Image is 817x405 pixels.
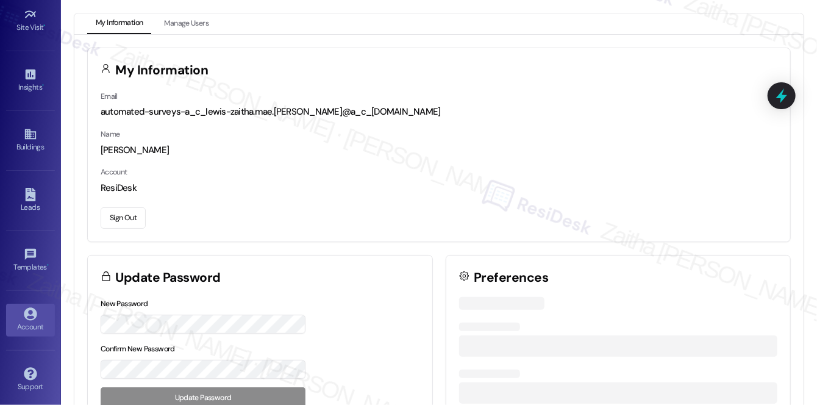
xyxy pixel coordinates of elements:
[6,64,55,97] a: Insights •
[101,344,175,354] label: Confirm New Password
[116,271,221,284] h3: Update Password
[101,207,146,229] button: Sign Out
[6,124,55,157] a: Buildings
[6,244,55,277] a: Templates •
[101,144,777,157] div: [PERSON_NAME]
[47,261,49,270] span: •
[155,13,217,34] button: Manage Users
[101,167,127,177] label: Account
[42,81,44,90] span: •
[101,106,777,118] div: automated-surveys-a_c_lewis-zaitha.mae.[PERSON_NAME]@a_c_[DOMAIN_NAME]
[44,21,46,30] span: •
[474,271,548,284] h3: Preferences
[101,299,148,309] label: New Password
[101,91,118,101] label: Email
[116,64,209,77] h3: My Information
[6,4,55,37] a: Site Visit •
[101,129,120,139] label: Name
[6,364,55,396] a: Support
[87,13,151,34] button: My Information
[101,182,777,195] div: ResiDesk
[6,304,55,337] a: Account
[6,184,55,217] a: Leads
